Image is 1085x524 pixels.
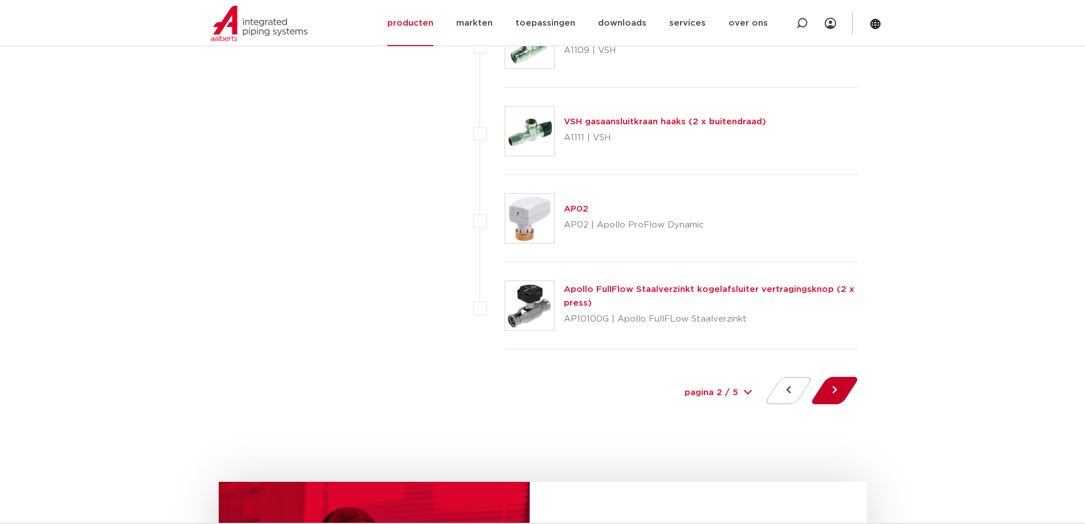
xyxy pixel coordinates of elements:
img: Thumbnail for AP02 [505,194,554,243]
a: Apollo FullFlow Staalverzinkt kogelafsluiter vertragingsknop (2 x press) [564,285,854,307]
a: AP02 [564,205,588,213]
p: AP10100G | Apollo FullFLow Staalverzinkt [564,310,858,328]
p: A1109 | VSH [564,42,738,60]
p: A1111 | VSH [564,129,766,147]
img: Thumbnail for VSH gasaansluitkraan haaks (2 x buitendraad) [505,107,554,156]
a: VSH gasaansluitkraan haaks (2 x buitendraad) [564,117,766,126]
p: AP02 | Apollo ProFlow Dynamic [564,216,704,234]
img: Thumbnail for Apollo FullFlow Staalverzinkt kogelafsluiter vertragingsknop (2 x press) [505,281,554,330]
